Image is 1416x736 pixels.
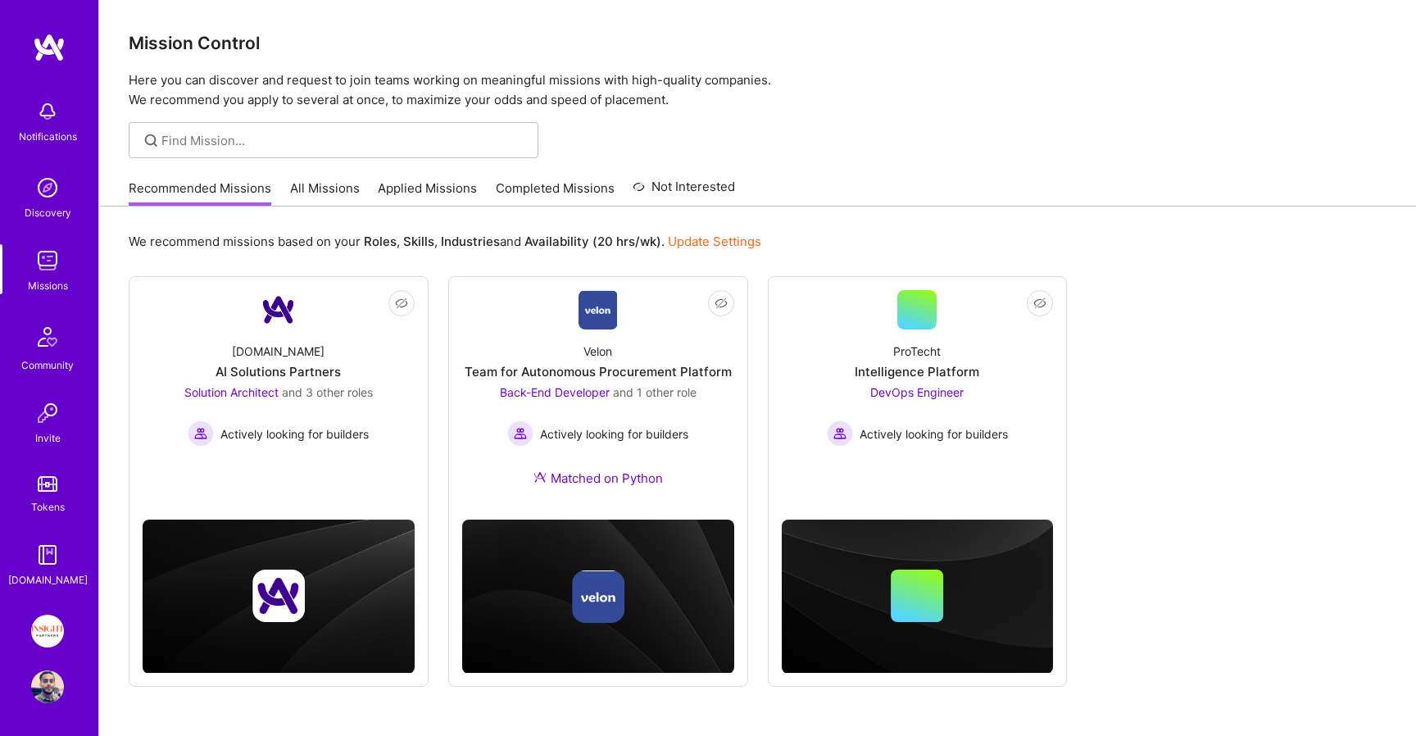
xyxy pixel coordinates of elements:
div: Tokens [31,498,65,516]
p: Here you can discover and request to join teams working on meaningful missions with high-quality ... [129,70,1386,110]
a: Company Logo[DOMAIN_NAME]AI Solutions PartnersSolution Architect and 3 other rolesActively lookin... [143,290,415,475]
a: Completed Missions [496,179,615,207]
b: Roles [364,234,397,249]
img: Actively looking for builders [507,420,533,447]
div: Missions [28,277,68,294]
i: icon EyeClosed [715,297,728,310]
span: and 3 other roles [282,385,373,399]
div: ProTecht [893,343,941,360]
img: bell [31,95,64,128]
div: Community [21,357,74,374]
i: icon EyeClosed [395,297,408,310]
img: Company Logo [579,290,617,329]
i: icon SearchGrey [142,131,161,150]
span: Actively looking for builders [540,425,688,443]
img: discovery [31,171,64,204]
div: Team for Autonomous Procurement Platform [465,363,732,380]
div: Velon [583,343,612,360]
img: Community [28,317,67,357]
p: We recommend missions based on your , , and . [129,233,761,250]
img: cover [782,520,1054,674]
img: logo [33,33,66,62]
span: Solution Architect [184,385,279,399]
div: Intelligence Platform [855,363,979,380]
img: Insight Partners: Data & AI - Sourcing [31,615,64,647]
a: Company LogoVelonTeam for Autonomous Procurement PlatformBack-End Developer and 1 other roleActiv... [462,290,734,507]
img: cover [143,520,415,674]
a: Recommended Missions [129,179,271,207]
img: User Avatar [31,670,64,703]
img: Ateam Purple Icon [533,470,547,484]
a: Update Settings [668,234,761,249]
div: Matched on Python [533,470,663,487]
span: and 1 other role [613,385,697,399]
img: Invite [31,397,64,429]
a: All Missions [290,179,360,207]
b: Skills [403,234,434,249]
img: teamwork [31,244,64,277]
div: [DOMAIN_NAME] [232,343,324,360]
a: Insight Partners: Data & AI - Sourcing [27,615,68,647]
img: Company logo [252,570,305,622]
a: User Avatar [27,670,68,703]
i: icon EyeClosed [1033,297,1046,310]
img: Company Logo [259,290,298,329]
a: ProTechtIntelligence PlatformDevOps Engineer Actively looking for buildersActively looking for bu... [782,290,1054,475]
span: Actively looking for builders [220,425,369,443]
h3: Mission Control [129,33,1386,53]
b: Industries [441,234,500,249]
a: Applied Missions [378,179,477,207]
img: Actively looking for builders [827,420,853,447]
span: DevOps Engineer [870,385,964,399]
img: tokens [38,476,57,492]
img: guide book [31,538,64,571]
div: Invite [35,429,61,447]
img: cover [462,520,734,674]
div: Discovery [25,204,71,221]
div: Notifications [19,128,77,145]
img: Actively looking for builders [188,420,214,447]
a: Not Interested [633,177,735,207]
span: Actively looking for builders [860,425,1008,443]
div: [DOMAIN_NAME] [8,571,88,588]
input: overall type: UNKNOWN_TYPE server type: NO_SERVER_DATA heuristic type: UNKNOWN_TYPE label: Find M... [161,132,526,149]
b: Availability (20 hrs/wk) [524,234,661,249]
img: Company logo [572,570,624,623]
div: AI Solutions Partners [216,363,341,380]
span: Back-End Developer [500,385,610,399]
